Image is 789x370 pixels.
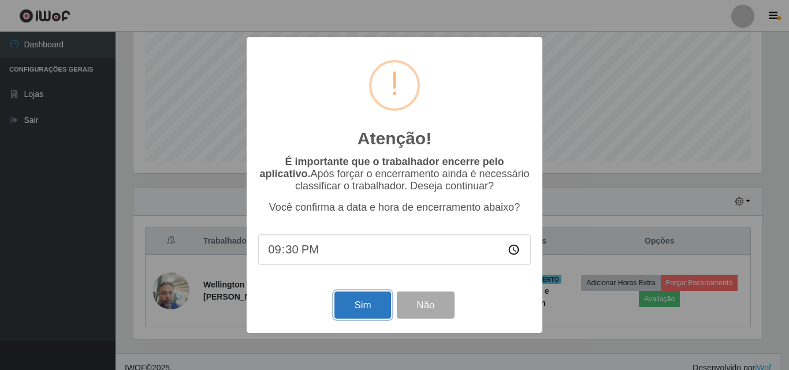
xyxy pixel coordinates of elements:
button: Sim [334,291,390,319]
p: Você confirma a data e hora de encerramento abaixo? [258,201,531,214]
p: Após forçar o encerramento ainda é necessário classificar o trabalhador. Deseja continuar? [258,156,531,192]
button: Não [397,291,454,319]
h2: Atenção! [358,128,431,149]
b: É importante que o trabalhador encerre pelo aplicativo. [259,156,504,180]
